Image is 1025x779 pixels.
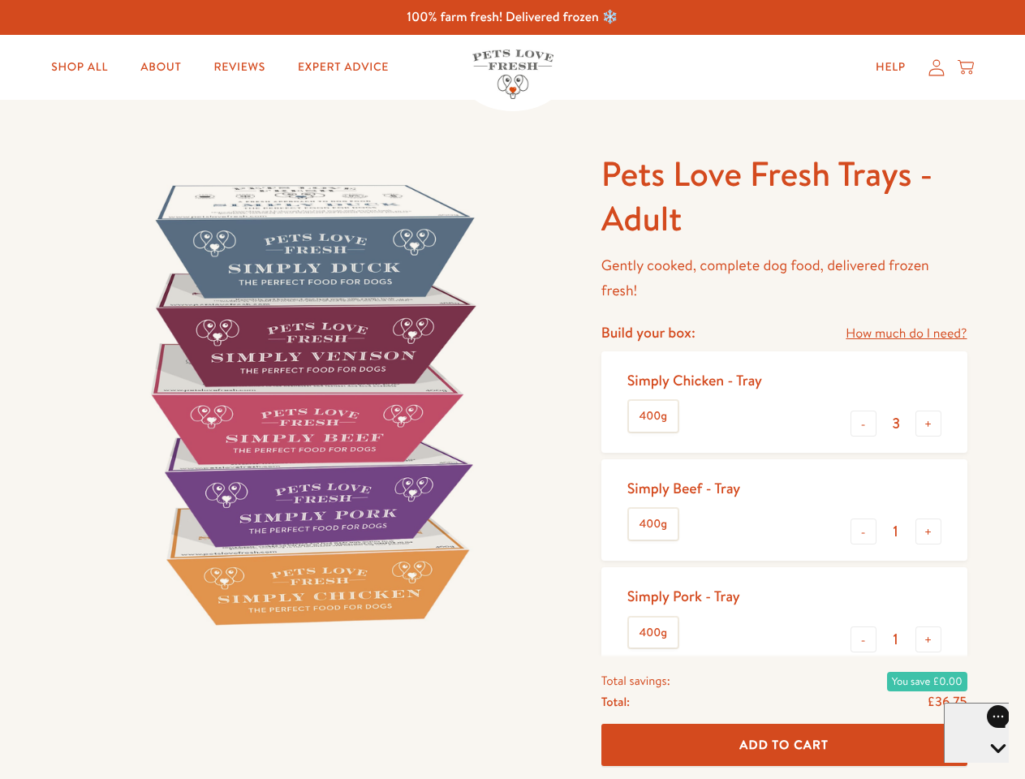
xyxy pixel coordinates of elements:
[846,323,967,345] a: How much do I need?
[627,587,740,605] div: Simply Pork - Tray
[58,152,562,656] img: Pets Love Fresh Trays - Adult
[629,509,678,540] label: 400g
[601,724,967,767] button: Add To Cart
[601,152,967,240] h1: Pets Love Fresh Trays - Adult
[601,323,696,342] h4: Build your box:
[285,51,402,84] a: Expert Advice
[887,672,967,691] span: You save £0.00
[627,371,762,389] div: Simply Chicken - Tray
[915,519,941,544] button: +
[38,51,121,84] a: Shop All
[127,51,194,84] a: About
[472,49,553,99] img: Pets Love Fresh
[601,253,967,303] p: Gently cooked, complete dog food, delivered frozen fresh!
[851,626,876,652] button: -
[627,479,740,497] div: Simply Beef - Tray
[739,736,829,753] span: Add To Cart
[601,691,630,712] span: Total:
[629,618,678,648] label: 400g
[851,519,876,544] button: -
[915,411,941,437] button: +
[915,626,941,652] button: +
[851,411,876,437] button: -
[601,670,670,691] span: Total savings:
[629,401,678,432] label: 400g
[200,51,278,84] a: Reviews
[944,703,1009,763] iframe: Gorgias live chat messenger
[863,51,919,84] a: Help
[927,693,967,711] span: £36.75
